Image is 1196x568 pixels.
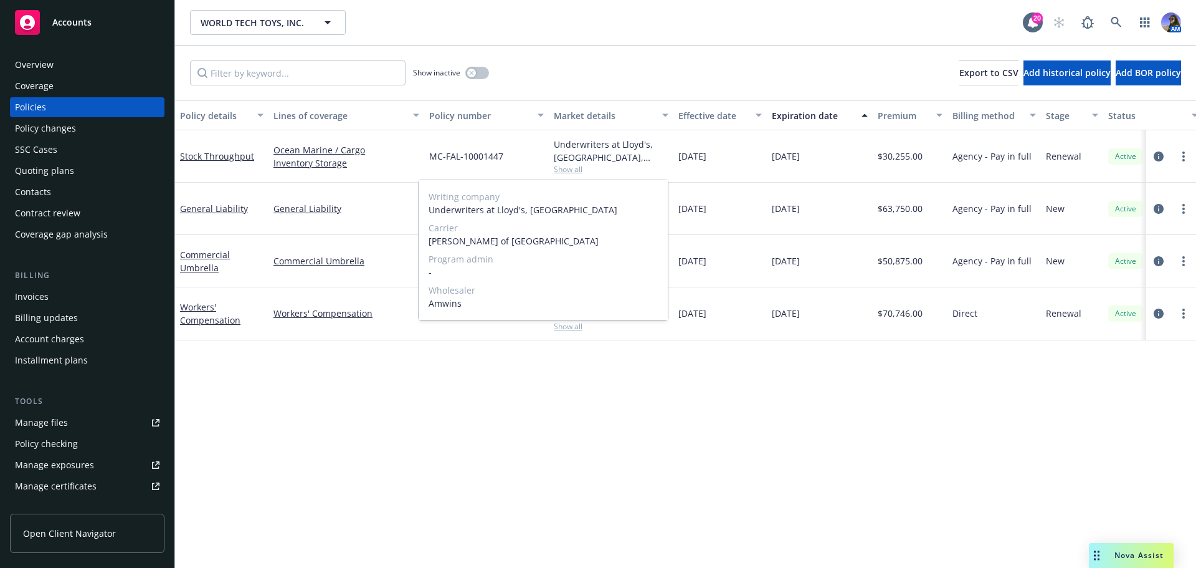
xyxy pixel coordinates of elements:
[15,329,84,349] div: Account charges
[15,287,49,307] div: Invoices
[947,100,1041,130] button: Billing method
[10,476,164,496] a: Manage certificates
[175,100,268,130] button: Policy details
[678,202,706,215] span: [DATE]
[413,67,460,78] span: Show inactive
[772,150,800,163] span: [DATE]
[678,254,706,267] span: [DATE]
[10,498,164,517] a: Manage claims
[10,395,164,408] div: Tools
[1151,306,1166,321] a: circleInformation
[23,527,116,540] span: Open Client Navigator
[1046,307,1081,320] span: Renewal
[10,161,164,181] a: Quoting plans
[10,55,164,75] a: Overview
[1041,100,1103,130] button: Stage
[273,202,419,215] a: General Liability
[1132,10,1157,35] a: Switch app
[15,476,97,496] div: Manage certificates
[10,350,164,370] a: Installment plans
[878,307,923,320] span: $70,746.00
[772,202,800,215] span: [DATE]
[873,100,947,130] button: Premium
[10,455,164,475] a: Manage exposures
[429,203,658,216] span: Underwriters at Lloyd's, [GEOGRAPHIC_DATA]
[678,307,706,320] span: [DATE]
[10,434,164,454] a: Policy checking
[10,140,164,160] a: SSC Cases
[15,413,68,433] div: Manage files
[10,5,164,40] a: Accounts
[15,455,94,475] div: Manage exposures
[15,434,78,454] div: Policy checking
[1151,201,1166,216] a: circleInformation
[1089,543,1174,568] button: Nova Assist
[10,118,164,138] a: Policy changes
[554,321,668,332] span: Show all
[1089,543,1104,568] div: Drag to move
[1116,60,1181,85] button: Add BOR policy
[952,202,1032,215] span: Agency - Pay in full
[10,269,164,282] div: Billing
[549,100,673,130] button: Market details
[15,140,57,160] div: SSC Cases
[15,224,108,244] div: Coverage gap analysis
[10,203,164,223] a: Contract review
[1075,10,1100,35] a: Report a Bug
[273,254,419,267] a: Commercial Umbrella
[772,254,800,267] span: [DATE]
[878,109,929,122] div: Premium
[429,221,658,234] span: Carrier
[878,202,923,215] span: $63,750.00
[190,60,406,85] input: Filter by keyword...
[959,60,1018,85] button: Export to CSV
[1113,151,1138,162] span: Active
[673,100,767,130] button: Effective date
[180,203,248,214] a: General Liability
[180,109,250,122] div: Policy details
[429,109,530,122] div: Policy number
[10,413,164,433] a: Manage files
[878,254,923,267] span: $50,875.00
[15,118,76,138] div: Policy changes
[10,97,164,117] a: Policies
[952,109,1022,122] div: Billing method
[15,55,54,75] div: Overview
[1046,109,1084,122] div: Stage
[15,182,51,202] div: Contacts
[1113,256,1138,267] span: Active
[1176,201,1191,216] a: more
[1113,203,1138,214] span: Active
[952,254,1032,267] span: Agency - Pay in full
[180,150,254,162] a: Stock Throughput
[772,109,854,122] div: Expiration date
[1104,10,1129,35] a: Search
[772,307,800,320] span: [DATE]
[429,297,658,310] span: Amwins
[554,138,668,164] div: Underwriters at Lloyd's, [GEOGRAPHIC_DATA], [PERSON_NAME] of [GEOGRAPHIC_DATA], [GEOGRAPHIC_DATA]
[1023,60,1111,85] button: Add historical policy
[429,253,658,266] span: Program admin
[429,150,503,163] span: MC-FAL-10001447
[1032,12,1043,24] div: 20
[1114,550,1164,561] span: Nova Assist
[15,203,80,223] div: Contract review
[767,100,873,130] button: Expiration date
[1046,202,1065,215] span: New
[554,164,668,175] span: Show all
[424,100,549,130] button: Policy number
[180,249,230,274] a: Commercial Umbrella
[1176,306,1191,321] a: more
[429,234,658,248] span: [PERSON_NAME] of [GEOGRAPHIC_DATA]
[273,109,406,122] div: Lines of coverage
[429,266,658,279] span: -
[678,150,706,163] span: [DATE]
[1176,254,1191,269] a: more
[1116,67,1181,79] span: Add BOR policy
[554,109,655,122] div: Market details
[180,301,240,326] a: Workers' Compensation
[959,67,1018,79] span: Export to CSV
[878,150,923,163] span: $30,255.00
[10,287,164,307] a: Invoices
[1046,254,1065,267] span: New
